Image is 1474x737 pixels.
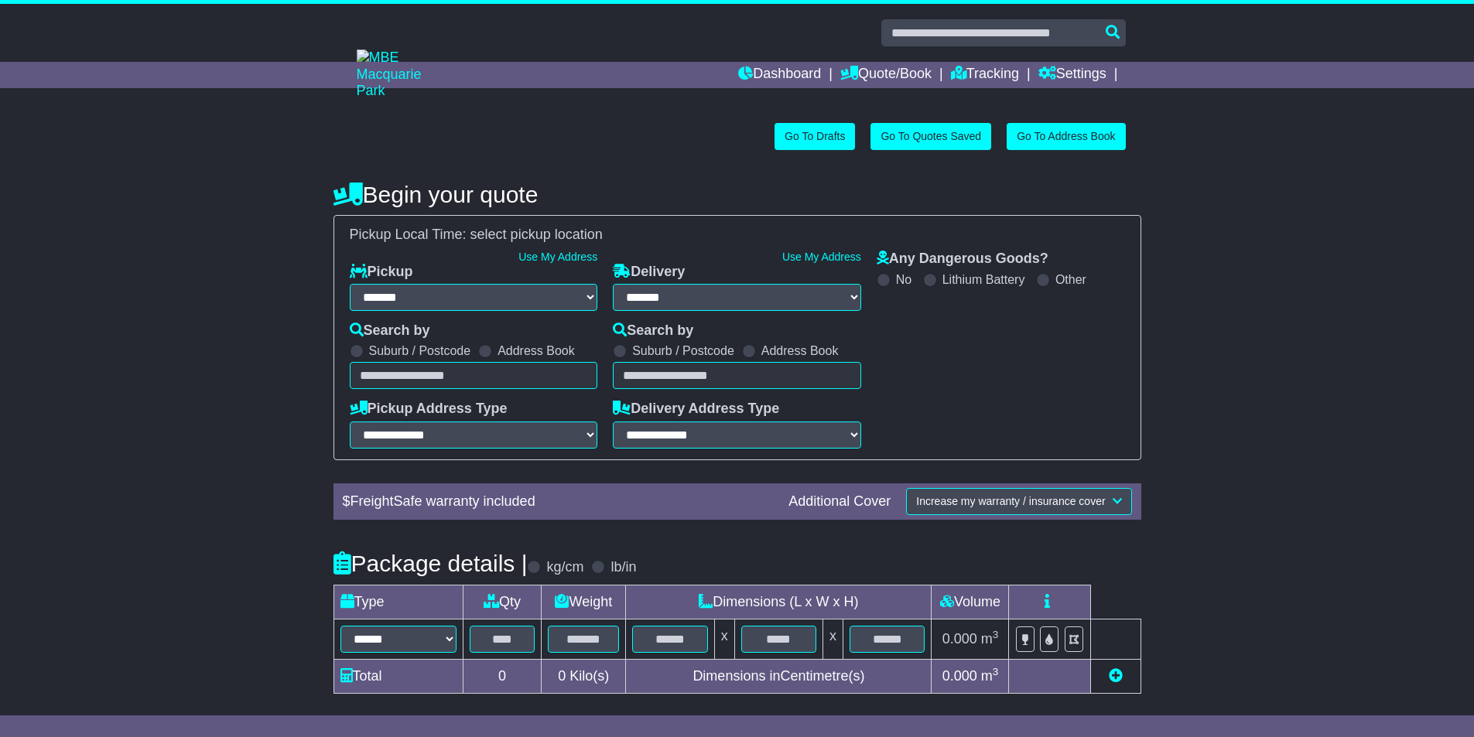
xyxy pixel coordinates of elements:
[350,401,508,418] label: Pickup Address Type
[369,343,471,358] label: Suburb / Postcode
[613,401,779,418] label: Delivery Address Type
[558,668,566,684] span: 0
[781,493,898,510] div: Additional Cover
[981,631,999,647] span: m
[463,585,542,619] td: Qty
[333,585,463,619] td: Type
[333,551,528,576] h4: Package details |
[1109,668,1123,684] a: Add new item
[613,322,693,339] label: Search by
[350,322,430,339] label: Search by
[626,585,932,619] td: Dimensions (L x W x H)
[632,343,734,358] label: Suburb / Postcode
[877,251,1048,268] label: Any Dangerous Goods?
[518,251,597,263] a: Use My Address
[896,272,911,287] label: No
[498,343,575,358] label: Address Book
[993,666,999,677] sup: 3
[463,659,542,693] td: 0
[350,264,413,281] label: Pickup
[775,123,855,150] a: Go To Drafts
[761,343,839,358] label: Address Book
[932,585,1009,619] td: Volume
[333,659,463,693] td: Total
[870,123,991,150] a: Go To Quotes Saved
[1007,123,1125,150] a: Go To Address Book
[613,264,685,281] label: Delivery
[714,619,734,659] td: x
[738,62,821,88] a: Dashboard
[916,495,1105,507] span: Increase my warranty / insurance cover
[823,619,843,659] td: x
[1055,272,1086,287] label: Other
[942,272,1025,287] label: Lithium Battery
[357,49,450,100] img: MBE Macquarie Park
[906,488,1131,515] button: Increase my warranty / insurance cover
[981,668,999,684] span: m
[546,559,583,576] label: kg/cm
[470,227,603,242] span: select pickup location
[342,227,1133,244] div: Pickup Local Time:
[782,251,861,263] a: Use My Address
[542,585,626,619] td: Weight
[333,182,1141,207] h4: Begin your quote
[942,668,977,684] span: 0.000
[840,62,932,88] a: Quote/Book
[626,659,932,693] td: Dimensions in Centimetre(s)
[542,659,626,693] td: Kilo(s)
[335,493,781,510] div: $ FreightSafe warranty included
[942,631,977,647] span: 0.000
[993,629,999,640] sup: 3
[610,559,636,576] label: lb/in
[951,62,1019,88] a: Tracking
[1038,62,1106,88] a: Settings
